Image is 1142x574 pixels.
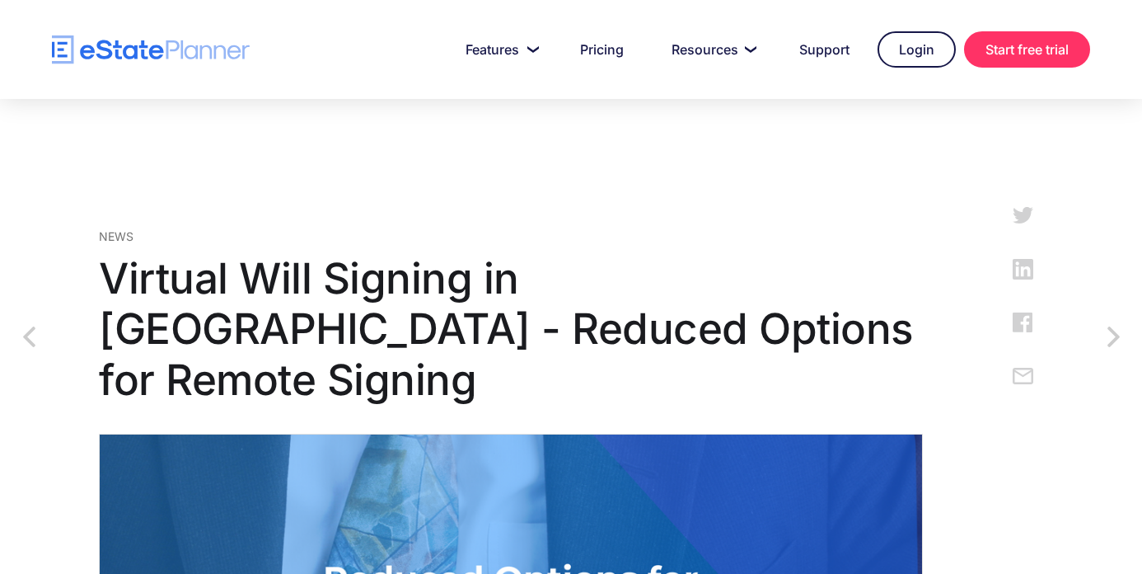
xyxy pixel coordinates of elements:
a: Login [878,31,956,68]
a: Resources [652,33,771,66]
a: Support [779,33,869,66]
a: Features [446,33,552,66]
a: Pricing [560,33,644,66]
a: home [52,35,250,64]
a: Start free trial [964,31,1090,68]
h1: Virtual Will Signing in [GEOGRAPHIC_DATA] - Reduced Options for Remote Signing [99,253,923,405]
div: News [99,228,923,245]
